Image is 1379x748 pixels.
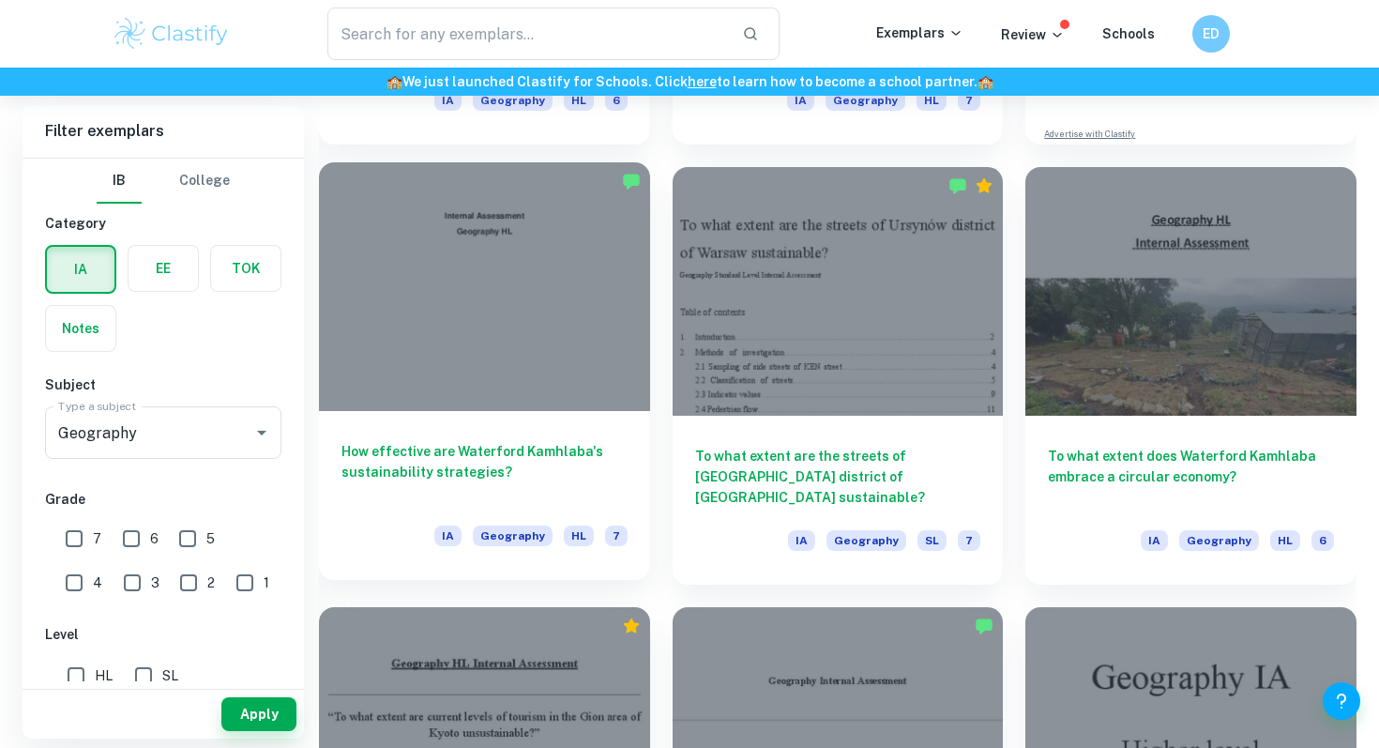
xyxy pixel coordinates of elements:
[150,528,159,549] span: 6
[45,489,281,510] h6: Grade
[1141,530,1168,551] span: IA
[622,172,641,191] img: Marked
[1001,24,1065,45] p: Review
[1179,530,1259,551] span: Geography
[341,441,628,503] h6: How effective are Waterford Kamhlaba's sustainability strategies?
[688,74,717,89] a: here
[4,71,1375,92] h6: We just launched Clastify for Schools. Click to learn how to become a school partner.
[1048,446,1334,508] h6: To what extent does Waterford Kamhlaba embrace a circular economy?
[319,167,650,584] a: How effective are Waterford Kamhlaba's sustainability strategies?IAGeographyHL7
[958,530,980,551] span: 7
[1192,15,1230,53] button: ED
[434,90,462,111] span: IA
[826,530,906,551] span: Geography
[46,306,115,351] button: Notes
[221,697,296,731] button: Apply
[45,374,281,395] h6: Subject
[917,90,947,111] span: HL
[58,398,136,414] label: Type a subject
[264,572,269,593] span: 1
[695,446,981,508] h6: To what extent are the streets of [GEOGRAPHIC_DATA] district of [GEOGRAPHIC_DATA] sustainable?
[93,572,102,593] span: 4
[473,526,553,546] span: Geography
[211,246,280,291] button: TOK
[958,90,980,111] span: 7
[473,90,553,111] span: Geography
[23,105,304,158] h6: Filter exemplars
[434,526,462,546] span: IA
[1102,26,1155,41] a: Schools
[112,15,231,53] img: Clastify logo
[1025,167,1356,584] a: To what extent does Waterford Kamhlaba embrace a circular economy?IAGeographyHL6
[129,246,198,291] button: EE
[975,176,993,195] div: Premium
[179,159,230,204] button: College
[948,176,967,195] img: Marked
[45,213,281,234] h6: Category
[605,90,628,111] span: 6
[327,8,727,60] input: Search for any exemplars...
[876,23,963,43] p: Exemplars
[564,526,594,546] span: HL
[826,90,905,111] span: Geography
[151,572,159,593] span: 3
[1323,682,1360,720] button: Help and Feedback
[386,74,402,89] span: 🏫
[45,624,281,645] h6: Level
[162,665,178,686] span: SL
[47,247,114,292] button: IA
[975,617,993,635] img: Marked
[1201,23,1222,44] h6: ED
[788,530,815,551] span: IA
[977,74,993,89] span: 🏫
[622,617,641,635] div: Premium
[249,420,275,446] button: Open
[206,528,215,549] span: 5
[673,167,1004,584] a: To what extent are the streets of [GEOGRAPHIC_DATA] district of [GEOGRAPHIC_DATA] sustainable?IAG...
[787,90,814,111] span: IA
[97,159,142,204] button: IB
[917,530,947,551] span: SL
[564,90,594,111] span: HL
[95,665,113,686] span: HL
[1270,530,1300,551] span: HL
[1311,530,1334,551] span: 6
[605,526,628,546] span: 7
[97,159,230,204] div: Filter type choice
[1044,128,1135,141] a: Advertise with Clastify
[93,528,101,549] span: 7
[207,572,215,593] span: 2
